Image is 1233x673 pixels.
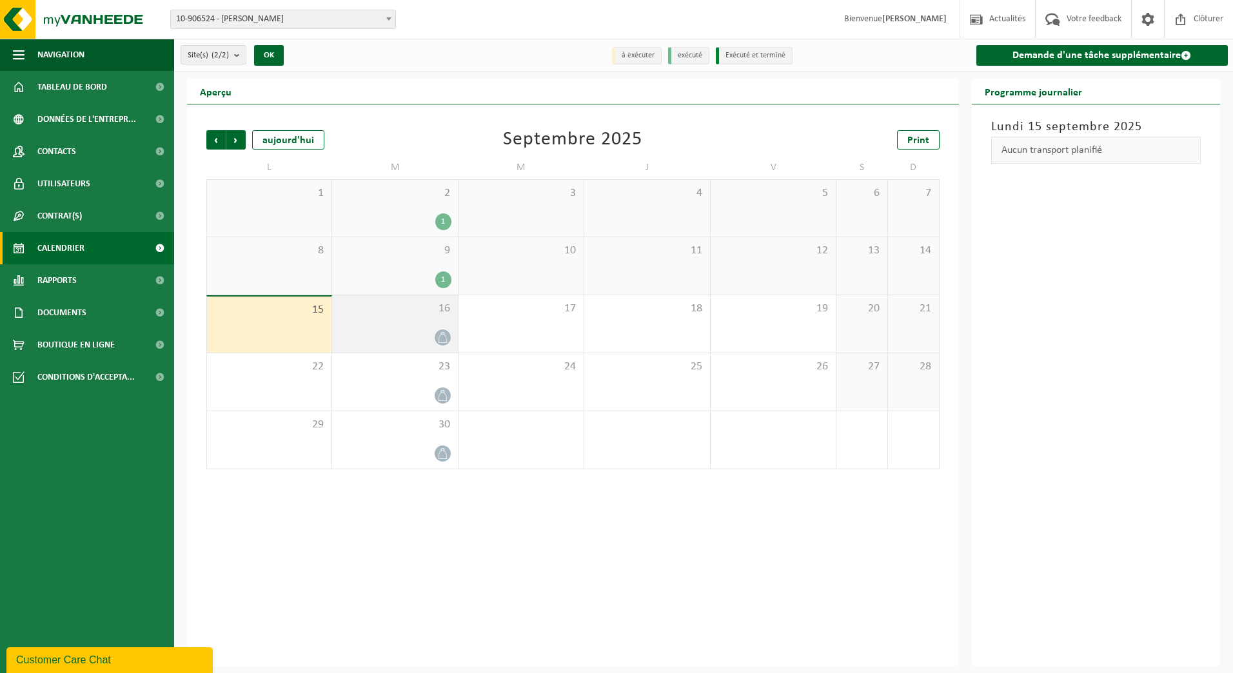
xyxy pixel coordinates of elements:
[591,244,703,258] span: 11
[711,156,836,179] td: V
[843,244,881,258] span: 13
[332,156,458,179] td: M
[37,200,82,232] span: Contrat(s)
[339,418,451,432] span: 30
[252,130,324,150] div: aujourd'hui
[181,45,246,64] button: Site(s)(2/2)
[459,156,584,179] td: M
[591,186,703,200] span: 4
[435,271,451,288] div: 1
[882,14,947,24] strong: [PERSON_NAME]
[976,45,1228,66] a: Demande d'une tâche supplémentaire
[206,130,226,150] span: Précédent
[897,130,940,150] a: Print
[591,302,703,316] span: 18
[37,329,115,361] span: Boutique en ligne
[213,186,325,200] span: 1
[37,135,76,168] span: Contacts
[37,297,86,329] span: Documents
[37,39,84,71] span: Navigation
[991,117,1201,137] h3: Lundi 15 septembre 2025
[894,360,932,374] span: 28
[212,51,229,59] count: (2/2)
[843,186,881,200] span: 6
[465,244,577,258] span: 10
[717,360,829,374] span: 26
[907,135,929,146] span: Print
[213,303,325,317] span: 15
[465,302,577,316] span: 17
[465,360,577,374] span: 24
[991,137,1201,164] div: Aucun transport planifié
[339,360,451,374] span: 23
[37,232,84,264] span: Calendrier
[894,186,932,200] span: 7
[6,645,215,673] iframe: chat widget
[339,302,451,316] span: 16
[503,130,642,150] div: Septembre 2025
[339,186,451,200] span: 2
[37,264,77,297] span: Rapports
[213,244,325,258] span: 8
[37,168,90,200] span: Utilisateurs
[668,47,709,64] li: exécuté
[171,10,395,28] span: 10-906524 - WALVERT METTET SRL - THUIN
[894,244,932,258] span: 14
[972,79,1095,104] h2: Programme journalier
[339,244,451,258] span: 9
[170,10,396,29] span: 10-906524 - WALVERT METTET SRL - THUIN
[226,130,246,150] span: Suivant
[591,360,703,374] span: 25
[37,361,135,393] span: Conditions d'accepta...
[612,47,662,64] li: à exécuter
[716,47,793,64] li: Exécuté et terminé
[435,213,451,230] div: 1
[717,186,829,200] span: 5
[717,244,829,258] span: 12
[843,302,881,316] span: 20
[37,103,136,135] span: Données de l'entrepr...
[888,156,940,179] td: D
[465,186,577,200] span: 3
[717,302,829,316] span: 19
[894,302,932,316] span: 21
[206,156,332,179] td: L
[836,156,888,179] td: S
[213,418,325,432] span: 29
[213,360,325,374] span: 22
[187,79,244,104] h2: Aperçu
[843,360,881,374] span: 27
[254,45,284,66] button: OK
[584,156,710,179] td: J
[37,71,107,103] span: Tableau de bord
[188,46,229,65] span: Site(s)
